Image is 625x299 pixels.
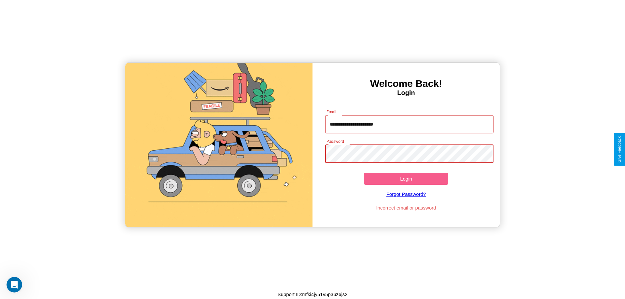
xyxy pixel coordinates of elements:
h3: Welcome Back! [312,78,500,89]
button: Login [364,173,448,185]
label: Email [326,109,337,115]
div: Give Feedback [617,136,622,163]
p: Incorrect email or password [322,203,491,212]
a: Forgot Password? [322,185,491,203]
h4: Login [312,89,500,97]
img: gif [125,63,312,227]
iframe: Intercom live chat [7,277,22,292]
label: Password [326,139,344,144]
p: Support ID: mfki4jy51v5p36z6js2 [277,290,347,299]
